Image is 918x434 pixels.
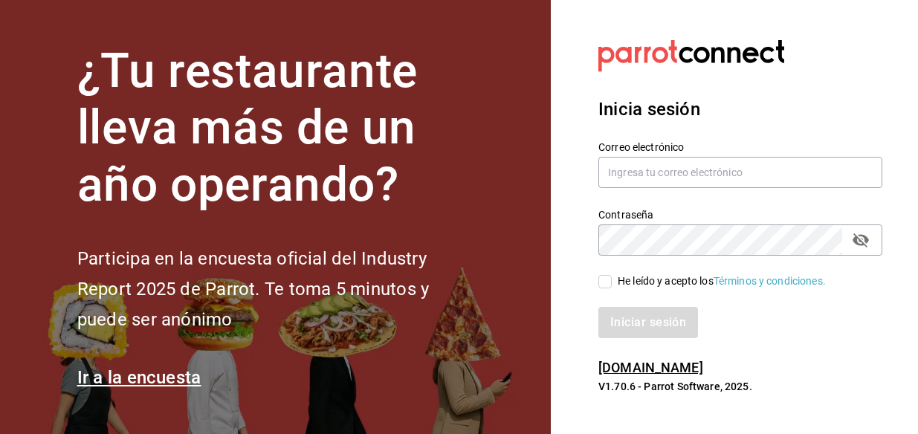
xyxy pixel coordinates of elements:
[618,273,826,289] div: He leído y acepto los
[848,227,873,253] button: passwordField
[598,209,882,219] label: Contraseña
[77,367,201,388] a: Ir a la encuesta
[598,96,882,123] h3: Inicia sesión
[714,275,826,287] a: Términos y condiciones.
[598,360,703,375] a: [DOMAIN_NAME]
[598,141,882,152] label: Correo electrónico
[77,244,479,334] h2: Participa en la encuesta oficial del Industry Report 2025 de Parrot. Te toma 5 minutos y puede se...
[77,43,479,214] h1: ¿Tu restaurante lleva más de un año operando?
[598,157,882,188] input: Ingresa tu correo electrónico
[598,379,882,394] p: V1.70.6 - Parrot Software, 2025.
